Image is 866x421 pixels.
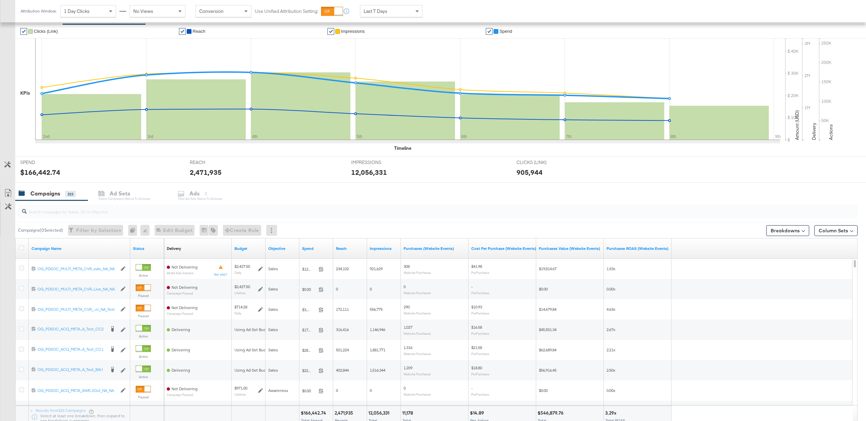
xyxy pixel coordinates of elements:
sub: Website Purchases [404,291,431,295]
span: 0 [336,388,338,393]
sub: Per Purchase [471,331,489,335]
span: $17,030.70 [302,327,316,332]
input: Search Campaigns by Name, ID or Objective [27,202,779,215]
div: Using Ad Set Budget [234,347,272,353]
sub: Per Purchase [471,311,489,315]
span: 921,629 [370,266,383,271]
div: $166,442.74 [20,167,60,177]
sub: Per Purchase [471,352,489,356]
sub: Website Purchases [404,271,431,275]
div: 3.29x [605,410,618,416]
span: 0 [370,286,372,291]
a: Reflects the ability of your Ad Campaign to achieve delivery based on ad states, schedule and bud... [167,246,181,251]
div: Using Ad Set Budget [234,368,272,373]
sub: Website Purchases [404,352,431,356]
span: 0 [336,286,338,291]
div: OG_PDSOC_ACQ_META...A_Test_CC1 [38,347,105,352]
span: $18.80 [471,365,482,370]
sub: Website Purchases [404,311,431,315]
div: OG_PDSOC_ACQ_META_AWR...tOut_NA_NA [38,388,117,393]
sub: Daily [234,311,242,315]
span: $45,501.34 [539,327,556,332]
text: Delivery [811,123,817,140]
span: No Views [133,8,153,14]
span: 2.67x [607,327,615,332]
span: 1 Day Clicks [64,8,90,14]
a: OG_PDSOC_ACQ_META...A_Test_BAU [38,367,105,374]
span: $0.00 [539,286,548,291]
button: Breakdowns [766,225,809,236]
span: $0.00 [302,388,316,393]
label: Active [136,334,151,338]
div: $546,879.76 [538,410,566,416]
div: Attribution Window: [20,9,57,14]
a: Your campaign's objective. [268,246,297,251]
span: Not Delivering [172,305,198,310]
a: OG_PDSOC_ACQ_META_AWR...tOut_NA_NA [38,388,117,394]
span: Conversion [199,8,224,14]
div: $166,442.74 [301,410,328,416]
label: Paused [136,314,151,318]
span: Sales [268,327,278,332]
span: $0.00 [539,388,548,393]
span: Sales [268,266,278,271]
span: $3,170.74 [302,307,316,312]
span: $22,732.34 [302,368,316,373]
span: 0 [404,385,406,391]
span: 1,209 [404,365,412,370]
span: 2.21x [607,347,615,352]
span: Impressions [341,29,365,34]
span: 316,416 [336,327,349,332]
div: 12,056,331 [351,167,387,177]
div: Timeline [394,145,411,151]
span: 172,111 [336,307,349,312]
div: OG_PDSOC_MULTI_META_CVR_...ni_NA_Test [38,307,117,312]
a: ✔ [20,28,27,35]
sub: Per Purchase [471,372,489,376]
sub: Website Purchases [404,372,431,376]
sub: Daily [234,271,242,275]
sub: Lifetime [234,392,246,396]
span: $19,814.67 [539,266,556,271]
span: Delivering [172,368,190,373]
span: 1,881,771 [370,347,385,352]
span: $28,397.73 [302,348,316,353]
a: OG_PDSOC_MULTI_META_CVR...eals_NA_NA [38,266,117,272]
sub: Per Purchase [471,291,489,295]
span: 0 [404,284,406,289]
label: Active [136,273,151,278]
div: Campaigns ( 0 Selected) [18,227,63,233]
span: $62,689.84 [539,347,556,352]
span: Clicks (Link) [34,29,58,34]
div: KPIs [20,90,30,96]
span: Sales [268,347,278,352]
span: Last 7 Days [364,8,387,14]
span: Sales [268,286,278,291]
sub: Per Purchase [471,392,489,396]
sub: Website Purchases [404,392,431,396]
span: 4.63x [607,307,615,312]
a: The average cost for each purchase tracked by your Custom Audience pixel on your website after pe... [471,246,536,251]
span: $21.58 [471,345,482,350]
label: Paused [136,395,151,399]
sub: Per Purchase [471,271,489,275]
span: 1,027 [404,325,412,330]
a: The maximum amount you're willing to spend on your ads, on average each day or over the lifetime ... [234,246,263,251]
div: $2,427.50 [234,264,250,269]
span: Delivering [172,327,190,332]
a: The number of times a purchase was made tracked by your Custom Audience pixel on your website aft... [404,246,466,251]
sub: Campaign Paused [167,312,198,315]
span: 0 [370,388,372,393]
span: Not Delivering [172,386,198,391]
span: SPEND [20,159,71,166]
span: Awareness [268,388,288,393]
a: ✔ [327,28,334,35]
span: $16.58 [471,325,482,330]
span: 308 [404,264,410,269]
span: Not Delivering [172,264,198,270]
span: $41.98 [471,264,482,269]
a: The total value of the purchase actions tracked by your Custom Audience pixel on your website aft... [539,246,601,251]
div: $714.28 [234,304,247,310]
a: ✔ [486,28,493,35]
